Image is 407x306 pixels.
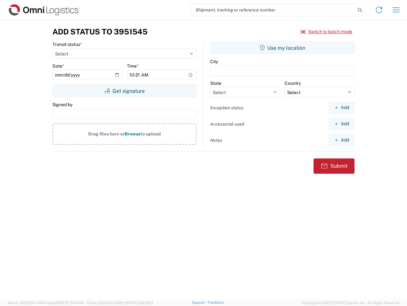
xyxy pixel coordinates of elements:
[87,301,153,305] span: Client: 2025.19.0-129fbcf
[141,131,161,136] span: to upload
[127,301,153,305] span: [DATE] 09:39:01
[285,80,301,86] label: Country
[300,26,352,37] button: Switch to batch mode
[314,158,355,174] button: Submit
[210,59,218,64] label: City
[210,80,221,86] label: State
[210,105,244,111] label: Exception status
[329,134,355,146] button: Add
[88,131,125,136] span: Drag files here or
[208,301,224,304] a: Feedback
[210,121,244,127] label: Accessorial used
[52,41,82,47] label: Transit status
[8,301,84,305] span: Server: 2025.19.0-d447cefac8f
[125,131,141,136] span: Browse
[58,301,84,305] span: [DATE] 10:47:06
[329,102,355,113] button: Add
[210,41,355,54] button: Use my location
[191,4,355,16] input: Shipment, tracking or reference number
[52,63,64,69] label: Date
[192,301,208,304] a: Support
[52,102,72,107] label: Signed by
[52,27,148,36] h3: Add Status to 3951545
[210,137,222,143] label: Notes
[52,84,197,97] button: Get signature
[329,118,355,130] button: Add
[127,63,139,69] label: Time
[301,300,399,306] span: Copyright © [DATE]-[DATE] Agistix Inc., All Rights Reserved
